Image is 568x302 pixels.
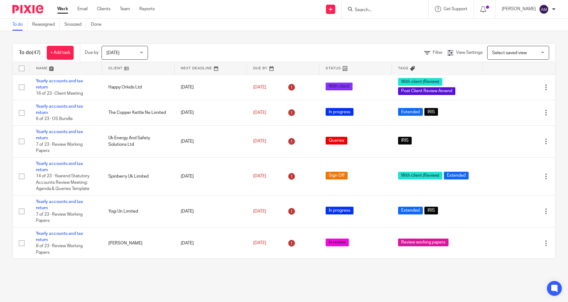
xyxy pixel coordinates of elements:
span: 6 of 23 · OS Bundle [36,117,73,121]
span: Tags [398,67,409,70]
a: Yearly accounts and tax return [36,79,83,89]
span: IRIS [398,137,412,145]
a: Yearly accounts and tax return [36,162,83,172]
span: 8 of 23 · Review Working Papers [36,244,83,255]
a: Done [91,19,106,31]
span: 16 of 23 · Client Meeting [36,91,83,96]
img: svg%3E [539,4,549,14]
a: Yearly accounts and tax return [36,104,83,115]
span: With client [326,83,353,90]
a: Reassigned [32,19,60,31]
span: Sign Off [326,172,348,179]
p: [PERSON_NAME] [502,6,536,12]
span: [DATE] [253,139,266,144]
td: [DATE] [175,196,247,227]
span: Post Client Review Amend [398,87,455,95]
p: Due by [85,50,98,56]
span: Queries [326,137,347,145]
td: [DATE] [175,227,247,259]
span: [DATE] [106,51,119,55]
span: In progress [326,207,353,214]
span: In progress [326,108,353,116]
h1: To do [19,50,41,56]
a: Reports [139,6,155,12]
a: Snoozed [64,19,86,31]
span: Select saved view [492,51,527,55]
span: 7 of 23 · Review Working Papers [36,212,83,223]
span: (47) [32,50,41,55]
td: [PERSON_NAME] [102,227,175,259]
span: [DATE] [253,85,266,89]
td: Happy Orkids Ltd [102,75,175,100]
span: 14 of 23 · Yearend Statutory Accounts Review Meeting: Agenda & Queries Template [36,174,89,191]
span: 7 of 23 · Review Working Papers [36,142,83,153]
td: [DATE] [175,100,247,125]
span: [DATE] [253,241,266,245]
span: IRIS [424,108,438,116]
a: Team [120,6,130,12]
span: With client (Review) [398,78,442,86]
span: Review working papers [398,239,449,246]
a: Yearly accounts and tax return [36,231,83,242]
span: With client (Review) [398,172,442,179]
td: [DATE] [175,157,247,195]
a: Work [57,6,68,12]
span: Extended [444,172,469,179]
span: Get Support [444,7,467,11]
img: Pixie [12,5,43,13]
td: The Copper Kettle Ne Limited [102,100,175,125]
td: [DATE] [175,125,247,157]
a: Clients [97,6,111,12]
td: [DATE] [175,75,247,100]
input: Search [354,7,410,13]
td: Spinberry Uk Limited [102,157,175,195]
span: In review [326,239,349,246]
span: View Settings [456,50,483,55]
td: Uk Energy And Safety Solutions Ltd [102,125,175,157]
a: Yearly accounts and tax return [36,200,83,210]
a: Yearly accounts and tax return [36,130,83,140]
span: [DATE] [253,209,266,214]
a: + Add task [47,46,74,60]
td: Yogi Un Limited [102,196,175,227]
span: Filter [433,50,443,55]
span: [DATE] [253,174,266,179]
span: Extended [398,207,423,214]
span: [DATE] [253,110,266,115]
a: To do [12,19,28,31]
span: IRIS [424,207,438,214]
a: Email [77,6,88,12]
span: Extended [398,108,423,116]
